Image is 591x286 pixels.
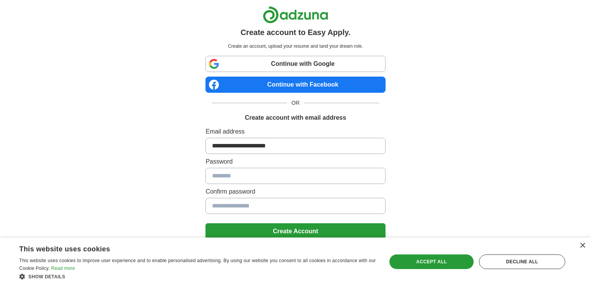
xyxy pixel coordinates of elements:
a: Continue with Google [205,56,385,72]
label: Email address [205,127,385,136]
span: OR [287,99,304,107]
div: Show details [19,273,376,280]
h1: Create account with email address [245,113,346,122]
div: This website uses cookies [19,242,357,254]
span: This website uses cookies to improve user experience and to enable personalised advertising. By u... [19,258,376,271]
label: Confirm password [205,187,385,196]
img: Adzuna logo [263,6,328,23]
div: Decline all [479,254,565,269]
h1: Create account to Easy Apply. [240,27,351,38]
a: Continue with Facebook [205,77,385,93]
a: Read more, opens a new window [51,266,75,271]
div: Accept all [389,254,473,269]
button: Create Account [205,223,385,239]
span: Show details [28,274,65,279]
div: Close [579,243,585,249]
p: Create an account, upload your resume and land your dream role. [207,43,384,50]
label: Password [205,157,385,166]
